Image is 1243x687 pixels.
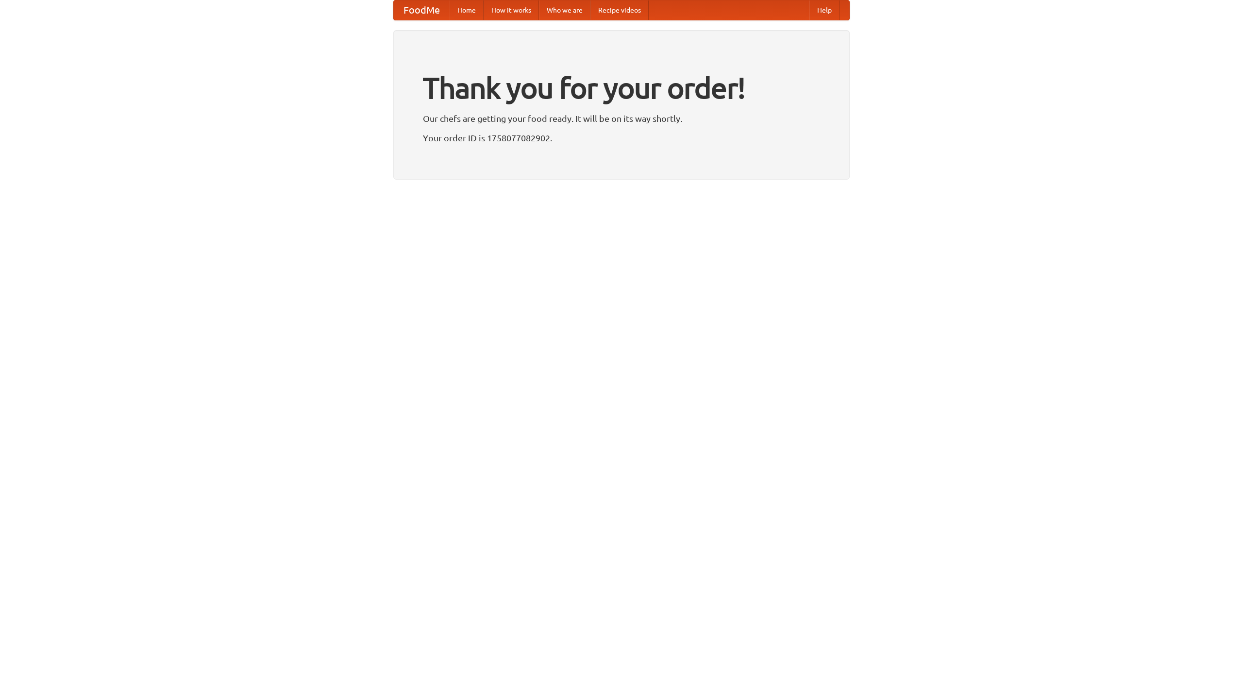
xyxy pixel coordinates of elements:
a: How it works [484,0,539,20]
a: Home [450,0,484,20]
a: Help [809,0,840,20]
a: FoodMe [394,0,450,20]
a: Recipe videos [590,0,649,20]
p: Your order ID is 1758077082902. [423,131,820,145]
a: Who we are [539,0,590,20]
h1: Thank you for your order! [423,65,820,111]
p: Our chefs are getting your food ready. It will be on its way shortly. [423,111,820,126]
